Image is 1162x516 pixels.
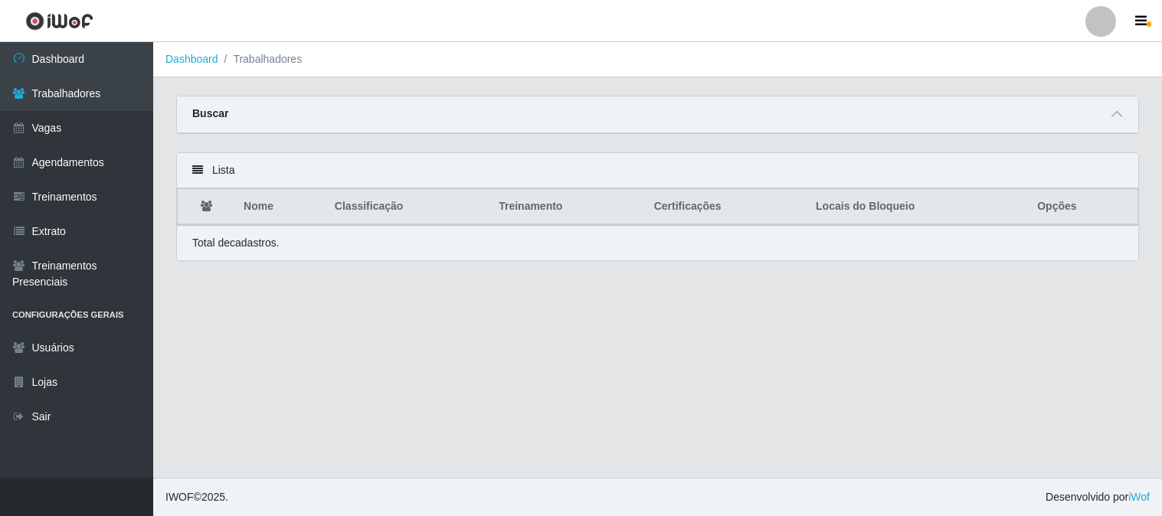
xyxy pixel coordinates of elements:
[1128,491,1150,503] a: iWof
[192,235,280,251] p: Total de cadastros.
[489,189,645,225] th: Treinamento
[153,42,1162,77] nav: breadcrumb
[807,189,1028,225] th: Locais do Bloqueio
[165,489,228,505] span: © 2025 .
[645,189,807,225] th: Certificações
[192,107,228,119] strong: Buscar
[177,153,1138,188] div: Lista
[326,189,489,225] th: Classificação
[165,491,194,503] span: IWOF
[1046,489,1150,505] span: Desenvolvido por
[234,189,326,225] th: Nome
[1028,189,1137,225] th: Opções
[218,51,303,67] li: Trabalhadores
[165,53,218,65] a: Dashboard
[25,11,93,31] img: CoreUI Logo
